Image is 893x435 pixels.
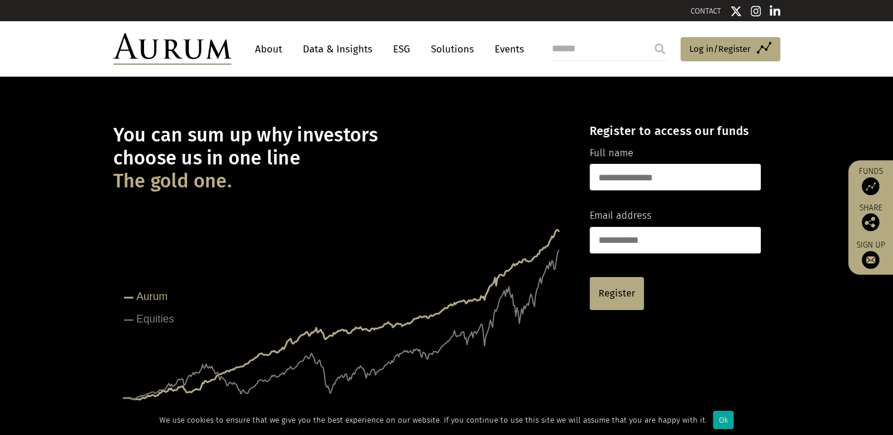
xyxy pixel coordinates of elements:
[113,170,232,193] span: The gold one.
[689,42,751,56] span: Log in/Register
[590,208,652,223] label: Email address
[681,37,780,62] a: Log in/Register
[862,213,879,231] img: Share this post
[862,251,879,269] img: Sign up to our newsletter
[691,6,721,15] a: CONTACT
[590,124,761,138] h4: Register to access our funds
[136,313,174,325] tspan: Equities
[854,240,887,269] a: Sign up
[854,204,887,231] div: Share
[862,177,879,195] img: Access Funds
[113,33,231,65] img: Aurum
[751,5,761,17] img: Instagram icon
[136,291,168,302] tspan: Aurum
[713,411,734,429] div: Ok
[249,38,288,60] a: About
[854,166,887,195] a: Funds
[730,5,742,17] img: Twitter icon
[590,277,644,310] a: Register
[425,38,480,60] a: Solutions
[590,146,633,161] label: Full name
[113,124,569,193] h1: You can sum up why investors choose us in one line
[387,38,416,60] a: ESG
[297,38,378,60] a: Data & Insights
[770,5,780,17] img: Linkedin icon
[648,37,672,61] input: Submit
[489,38,524,60] a: Events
